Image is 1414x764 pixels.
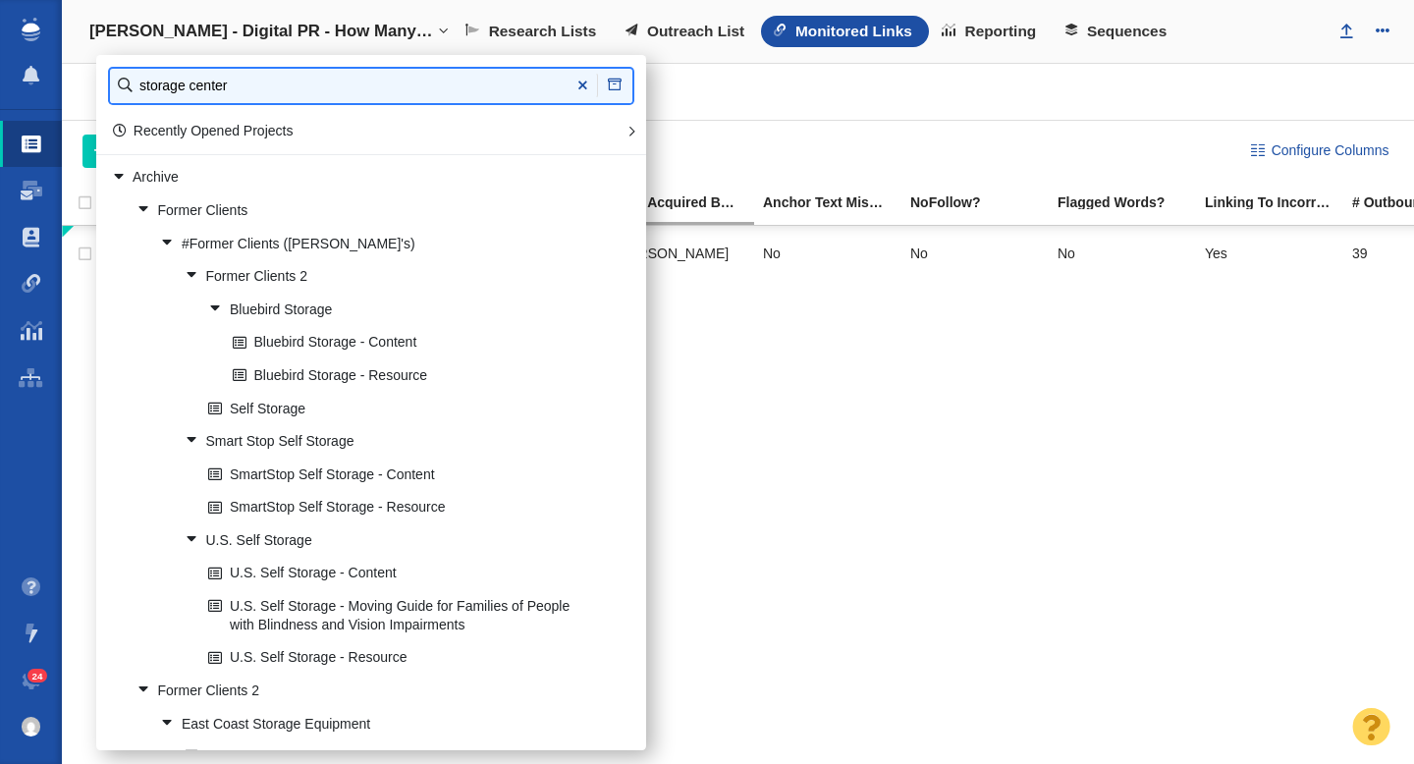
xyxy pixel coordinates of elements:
div: NoFollow? [910,195,1056,209]
input: Find a Project [110,69,632,103]
div: Link Acquired By [616,195,761,209]
button: Configure Columns [1239,135,1400,168]
div: No [1058,233,1187,275]
a: U.S. Self Storage [180,525,606,556]
a: Anchor Text Mismatch? [763,195,908,212]
a: SmartStop Self Storage - Resource [203,493,606,523]
div: No [763,233,893,275]
span: Sequences [1087,23,1167,40]
a: Bluebird Storage - Content [228,328,606,358]
span: [PERSON_NAME] [616,245,729,262]
a: Former Clients 2 [132,676,606,706]
span: 24 [27,669,48,683]
a: Recently Opened Projects [113,123,294,138]
a: Self Storage [203,394,606,424]
span: Reporting [965,23,1037,40]
a: Bluebird Storage - Resource [228,360,606,391]
span: Research Lists [489,23,597,40]
td: Taylor Tomita [607,226,754,283]
a: U.S. Self Storage - Moving Guide for Families of People with Blindness and Vision Impairments [203,591,606,640]
a: Link Acquired By [616,195,761,212]
button: Add Links [82,135,201,168]
div: No [910,233,1040,275]
a: East Coast Storage Equipment [155,709,606,739]
span: Monitored Links [795,23,912,40]
div: Anchor text found on the page does not match the anchor text entered into BuzzStream [763,195,908,209]
img: buzzstream_logo_iconsimple.png [22,18,39,41]
a: Sequences [1053,16,1183,47]
a: Smart Stop Self Storage [180,427,606,458]
a: Linking To Incorrect? [1205,195,1350,212]
a: Monitored Links [761,16,929,47]
a: Former Clients [132,195,606,226]
a: Flagged Words? [1058,195,1203,212]
div: Yes [1205,233,1334,275]
a: Reporting [929,16,1053,47]
a: U.S. Self Storage - Content [203,559,606,589]
a: Outreach List [613,16,761,47]
a: Former Clients 2 [180,262,606,293]
span: Outreach List [647,23,744,40]
a: #Former Clients ([PERSON_NAME]'s) [155,229,606,259]
a: Research Lists [453,16,613,47]
div: Linking To Incorrect? [1205,195,1350,209]
a: NoFollow? [910,195,1056,212]
div: Flagged Words? [1058,195,1203,209]
img: 8a21b1a12a7554901d364e890baed237 [22,717,41,737]
a: SmartStop Self Storage - Content [203,460,606,490]
a: U.S. Self Storage - Resource [203,643,606,674]
a: Archive [106,163,606,193]
h4: [PERSON_NAME] - Digital PR - How Many Years Will It Take To Retire in Your State? [89,22,433,41]
span: Configure Columns [1272,140,1389,161]
a: Bluebird Storage [203,295,606,325]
